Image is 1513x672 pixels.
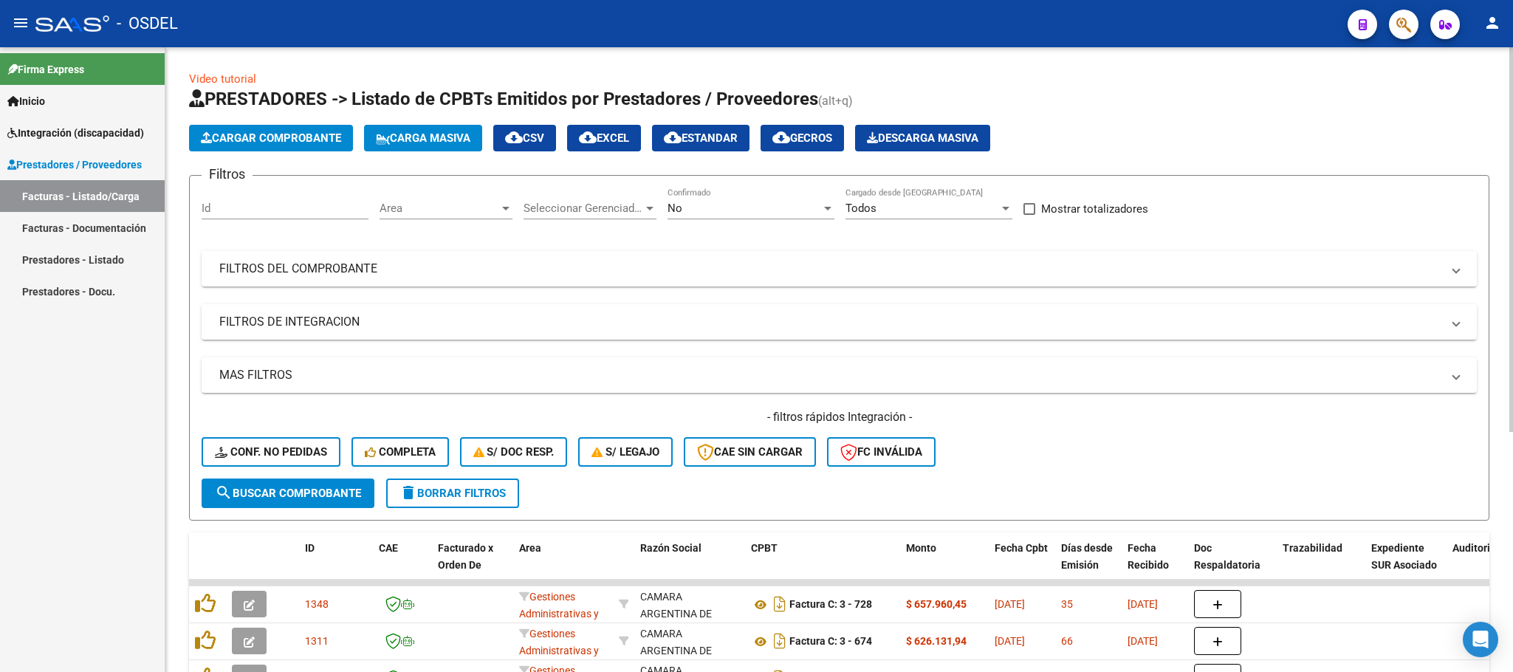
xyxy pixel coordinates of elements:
[376,131,470,145] span: Carga Masiva
[855,125,990,151] app-download-masive: Descarga masiva de comprobantes (adjuntos)
[351,437,449,467] button: Completa
[684,437,816,467] button: CAE SIN CARGAR
[399,484,417,501] mat-icon: delete
[202,251,1477,287] mat-expansion-panel-header: FILTROS DEL COMPROBANTE
[7,93,45,109] span: Inicio
[505,128,523,146] mat-icon: cloud_download
[432,532,513,597] datatable-header-cell: Facturado x Orden De
[591,445,659,459] span: S/ legajo
[386,479,519,508] button: Borrar Filtros
[215,445,327,459] span: Conf. no pedidas
[513,532,613,597] datatable-header-cell: Area
[845,202,876,215] span: Todos
[1463,622,1498,657] div: Open Intercom Messenger
[827,437,936,467] button: FC Inválida
[900,532,989,597] datatable-header-cell: Monto
[789,636,872,648] strong: Factura C: 3 - 674
[219,314,1441,330] mat-panel-title: FILTROS DE INTEGRACION
[219,367,1441,383] mat-panel-title: MAS FILTROS
[772,128,790,146] mat-icon: cloud_download
[189,125,353,151] button: Cargar Comprobante
[365,445,436,459] span: Completa
[7,125,144,141] span: Integración (discapacidad)
[995,542,1048,554] span: Fecha Cpbt
[668,202,682,215] span: No
[1188,532,1277,597] datatable-header-cell: Doc Respaldatoria
[117,7,178,40] span: - OSDEL
[761,125,844,151] button: Gecros
[818,94,853,108] span: (alt+q)
[202,357,1477,393] mat-expansion-panel-header: MAS FILTROS
[906,598,967,610] strong: $ 657.960,45
[189,72,256,86] a: Video tutorial
[906,635,967,647] strong: $ 626.131,94
[380,202,499,215] span: Area
[519,542,541,554] span: Area
[1194,542,1260,571] span: Doc Respaldatoria
[202,479,374,508] button: Buscar Comprobante
[640,542,701,554] span: Razón Social
[1041,200,1148,218] span: Mostrar totalizadores
[519,591,599,637] span: Gestiones Administrativas y Otros
[202,437,340,467] button: Conf. no pedidas
[745,532,900,597] datatable-header-cell: CPBT
[1061,542,1113,571] span: Días desde Emisión
[219,261,1441,277] mat-panel-title: FILTROS DEL COMPROBANTE
[1128,598,1158,610] span: [DATE]
[664,128,682,146] mat-icon: cloud_download
[640,625,739,656] div: 30716109972
[751,542,778,554] span: CPBT
[305,635,329,647] span: 1311
[1283,542,1342,554] span: Trazabilidad
[640,589,739,620] div: 30716109972
[906,542,936,554] span: Monto
[438,542,493,571] span: Facturado x Orden De
[772,131,832,145] span: Gecros
[995,598,1025,610] span: [DATE]
[364,125,482,151] button: Carga Masiva
[189,89,818,109] span: PRESTADORES -> Listado de CPBTs Emitidos por Prestadores / Proveedores
[299,532,373,597] datatable-header-cell: ID
[12,14,30,32] mat-icon: menu
[1055,532,1122,597] datatable-header-cell: Días desde Emisión
[473,445,555,459] span: S/ Doc Resp.
[1452,542,1496,554] span: Auditoria
[789,599,872,611] strong: Factura C: 3 - 728
[697,445,803,459] span: CAE SIN CARGAR
[652,125,749,151] button: Estandar
[305,598,329,610] span: 1348
[840,445,922,459] span: FC Inválida
[202,409,1477,425] h4: - filtros rápidos Integración -
[578,437,673,467] button: S/ legajo
[1483,14,1501,32] mat-icon: person
[1128,635,1158,647] span: [DATE]
[567,125,641,151] button: EXCEL
[7,157,142,173] span: Prestadores / Proveedores
[399,487,506,500] span: Borrar Filtros
[201,131,341,145] span: Cargar Comprobante
[305,542,315,554] span: ID
[989,532,1055,597] datatable-header-cell: Fecha Cpbt
[524,202,643,215] span: Seleccionar Gerenciador
[1122,532,1188,597] datatable-header-cell: Fecha Recibido
[215,484,233,501] mat-icon: search
[373,532,432,597] datatable-header-cell: CAE
[1371,542,1437,571] span: Expediente SUR Asociado
[579,128,597,146] mat-icon: cloud_download
[1061,598,1073,610] span: 35
[855,125,990,151] button: Descarga Masiva
[1277,532,1365,597] datatable-header-cell: Trazabilidad
[867,131,978,145] span: Descarga Masiva
[215,487,361,500] span: Buscar Comprobante
[1061,635,1073,647] span: 66
[379,542,398,554] span: CAE
[995,635,1025,647] span: [DATE]
[770,629,789,653] i: Descargar documento
[579,131,629,145] span: EXCEL
[7,61,84,78] span: Firma Express
[664,131,738,145] span: Estandar
[202,164,253,185] h3: Filtros
[770,592,789,616] i: Descargar documento
[493,125,556,151] button: CSV
[1365,532,1447,597] datatable-header-cell: Expediente SUR Asociado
